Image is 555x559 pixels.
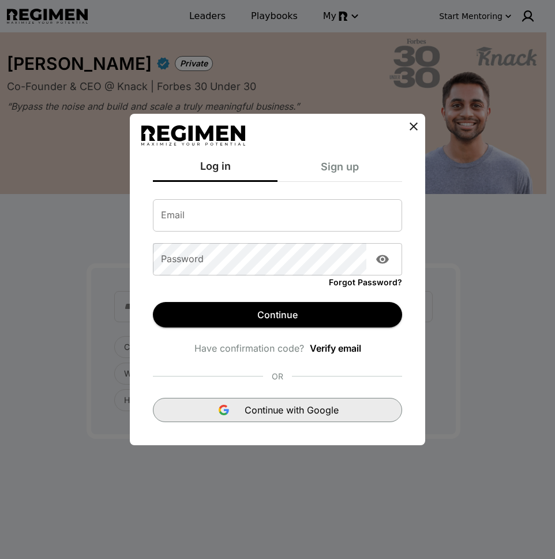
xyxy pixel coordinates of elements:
button: Continue [153,302,402,327]
span: Have confirmation code? [194,341,304,355]
button: Continue with Google [153,398,402,422]
a: Verify email [310,341,361,355]
img: Google [217,403,231,417]
img: Regimen logo [141,125,245,146]
button: Show password [371,248,394,271]
div: Sign up [277,158,402,182]
span: Continue with Google [245,403,339,417]
a: Forgot Password? [329,275,402,288]
div: Password [153,243,402,275]
div: OR [263,362,292,391]
div: Log in [153,158,277,182]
